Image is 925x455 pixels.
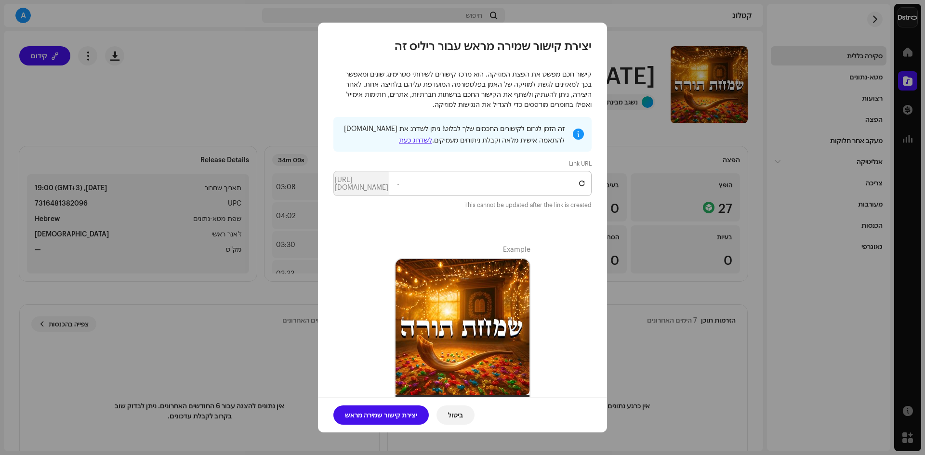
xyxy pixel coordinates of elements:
button: יצירת קישור שמירה מראש [333,405,429,425]
small: This cannot be updated after the link is created [464,200,592,209]
p-inputgroup-addon: [URL][DOMAIN_NAME] [333,171,389,196]
div: יצירת קישור שמירה מראש עבור ריליס זה [318,23,607,53]
span: ביטול [448,405,463,425]
a: לשדרוג כעת [399,136,432,144]
button: ביטול [436,405,475,425]
img: def65446-1c7d-4653-8181-65b0271c3b39 [394,259,529,395]
div: Example [395,244,530,254]
label: Link URL [569,159,592,167]
p: קישור חכם מפשט את הפצת המוזיקה. הוא מרכז קישורים לשירותי סטרימינג שונים ומאפשר בכך למאזינים לגשת ... [333,69,592,109]
div: זה הזמן לגרום לקישורים החכמים שלך לבלוט! ניתן לשדרג את [DOMAIN_NAME] להתאמה אישית מלאה וקבלת ניתו... [341,123,565,146]
span: יצירת קישור שמירה מראש [345,405,417,425]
